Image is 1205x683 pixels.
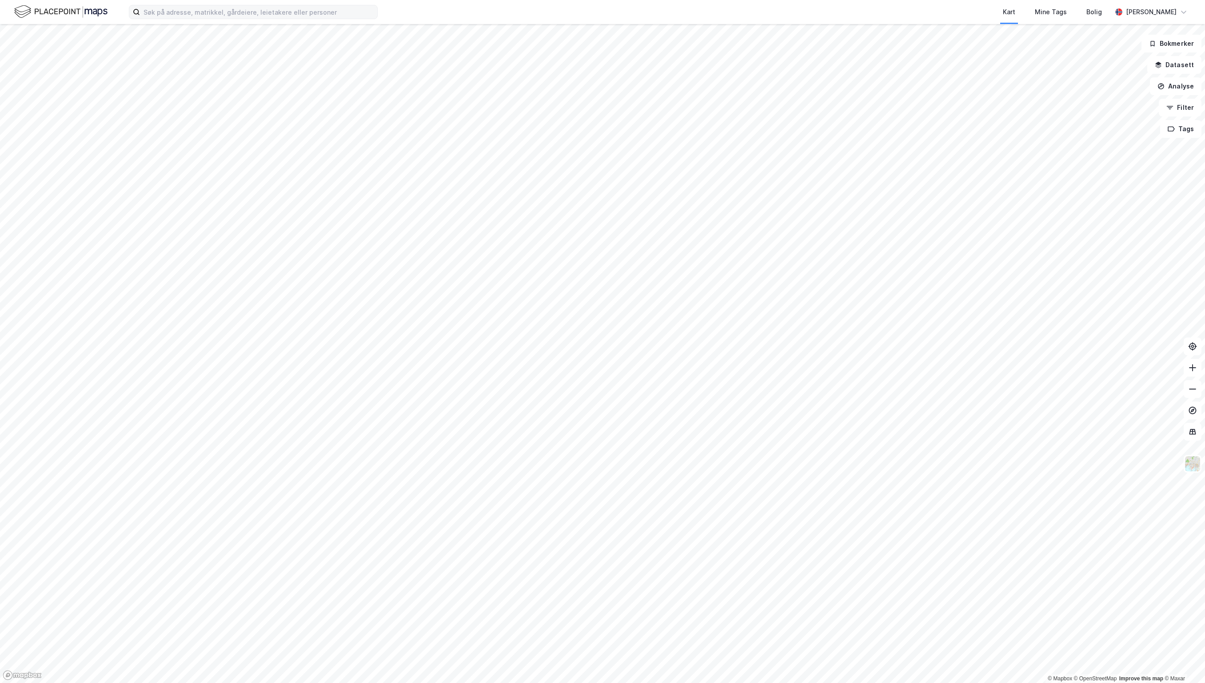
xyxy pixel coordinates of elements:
div: Bolig [1086,7,1102,17]
button: Analyse [1150,77,1201,95]
button: Bokmerker [1141,35,1201,52]
img: Z [1184,455,1201,472]
img: logo.f888ab2527a4732fd821a326f86c7f29.svg [14,4,108,20]
a: OpenStreetMap [1074,675,1117,682]
button: Filter [1159,99,1201,117]
input: Søk på adresse, matrikkel, gårdeiere, leietakere eller personer [140,5,377,19]
div: [PERSON_NAME] [1126,7,1177,17]
button: Datasett [1147,56,1201,74]
a: Improve this map [1119,675,1163,682]
a: Mapbox homepage [3,670,42,680]
div: Mine Tags [1035,7,1067,17]
a: Mapbox [1048,675,1072,682]
iframe: Chat Widget [1161,640,1205,683]
button: Tags [1160,120,1201,138]
div: Kart [1003,7,1015,17]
